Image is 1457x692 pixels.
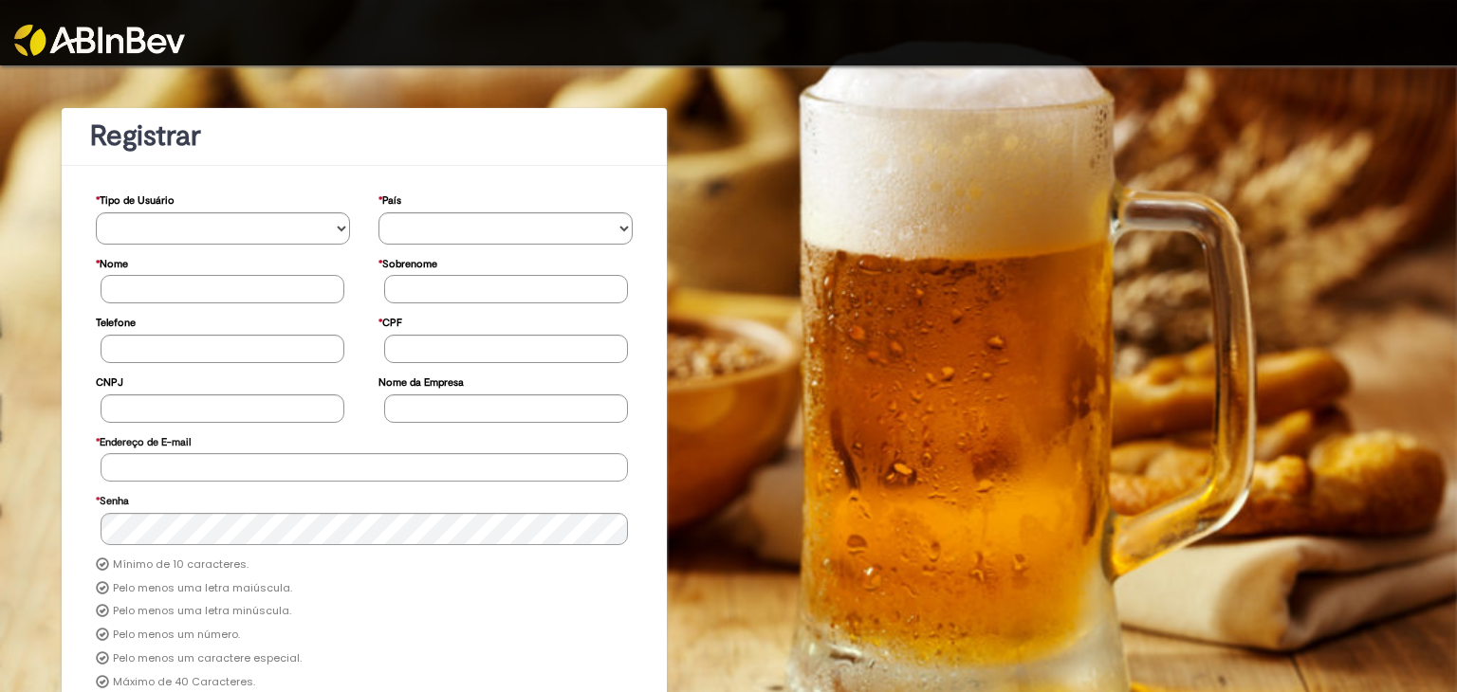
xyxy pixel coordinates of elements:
[96,307,136,335] label: Telefone
[113,628,240,643] label: Pelo menos um número.
[113,604,291,619] label: Pelo menos uma letra minúscula.
[113,581,292,596] label: Pelo menos uma letra maiúscula.
[90,120,638,152] h1: Registrar
[378,185,401,212] label: País
[378,307,402,335] label: CPF
[14,25,185,56] img: ABInbev-white.png
[96,427,191,454] label: Endereço de E-mail
[96,248,128,276] label: Nome
[113,651,302,666] label: Pelo menos um caractere especial.
[113,675,255,690] label: Máximo de 40 Caracteres.
[378,367,464,394] label: Nome da Empresa
[96,185,175,212] label: Tipo de Usuário
[378,248,437,276] label: Sobrenome
[113,557,249,573] label: Mínimo de 10 caracteres.
[96,367,123,394] label: CNPJ
[96,485,129,513] label: Senha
